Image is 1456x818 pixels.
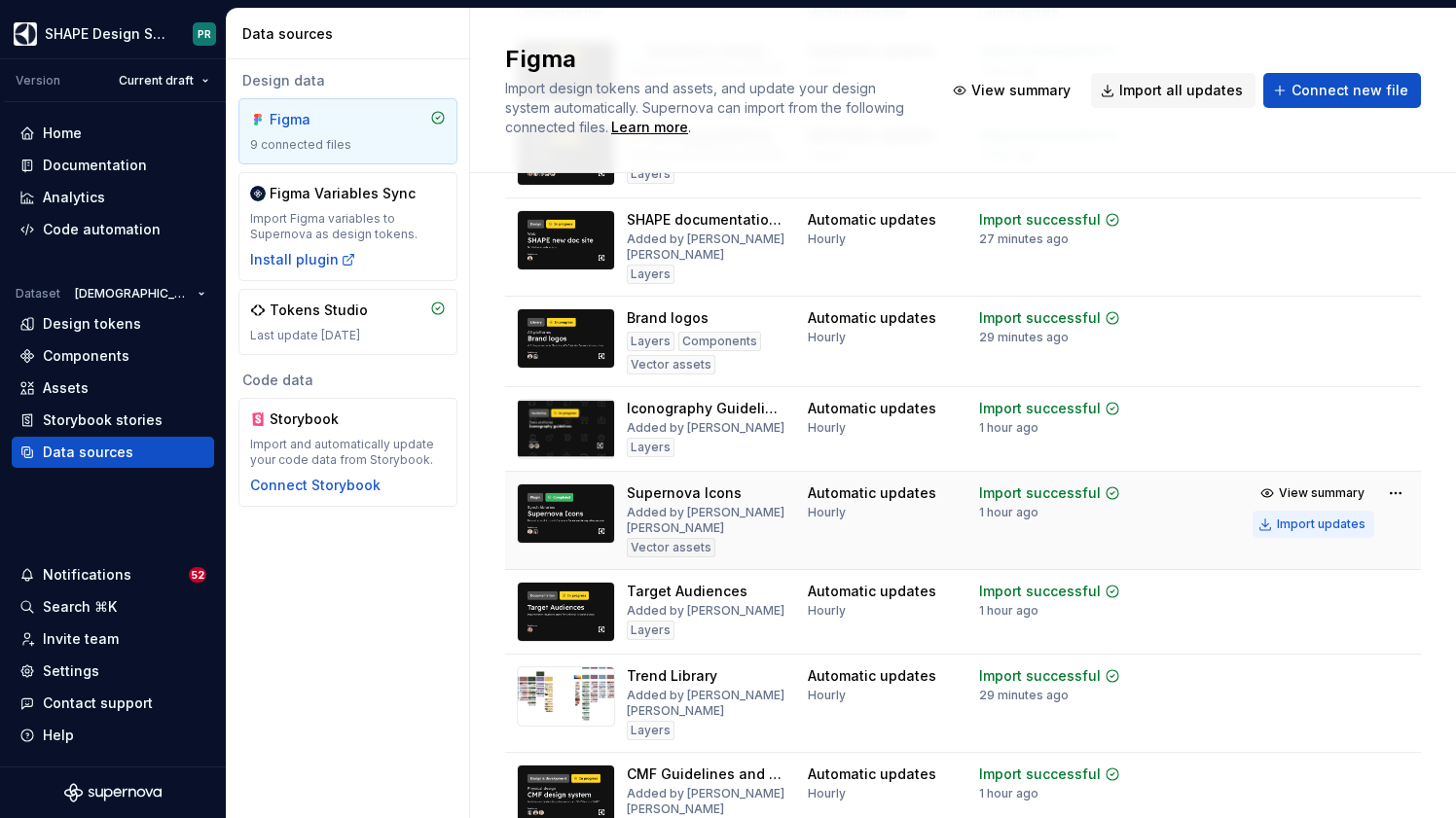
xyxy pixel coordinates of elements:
[14,22,37,46] img: 1131f18f-9b94-42a4-847a-eabb54481545.png
[43,694,153,713] div: Contact support
[979,399,1101,418] div: Import successful
[627,786,784,817] div: Added by [PERSON_NAME] [PERSON_NAME]
[43,597,117,617] div: Search ⌘K
[979,786,1038,801] div: 1 hour ago
[43,565,131,585] div: Notifications
[505,44,920,75] h2: Figma
[808,666,936,686] div: Automatic updates
[43,378,89,398] div: Assets
[627,231,784,263] div: Added by [PERSON_NAME] [PERSON_NAME]
[12,720,214,751] button: Help
[627,538,715,557] div: Vector assets
[64,783,162,802] a: Supernova Logo
[270,184,416,203] div: Figma Variables Sync
[238,98,457,164] a: Figma9 connected files
[627,688,784,719] div: Added by [PERSON_NAME] [PERSON_NAME]
[1279,485,1365,501] span: View summary
[4,13,222,54] button: SHAPE Design SystemPR
[979,308,1101,328] div: Import successful
[808,308,936,328] div: Automatic updates
[242,24,461,44] div: Data sources
[979,483,1101,503] div: Import successful
[198,26,211,42] div: PR
[119,73,194,89] span: Current draft
[238,172,457,281] a: Figma Variables SyncImport Figma variables to Supernova as design tokens.Install plugin
[979,582,1101,601] div: Import successful
[627,603,784,619] div: Added by [PERSON_NAME]
[979,231,1069,247] div: 27 minutes ago
[627,420,784,436] div: Added by [PERSON_NAME]
[808,210,936,230] div: Automatic updates
[1119,81,1243,100] span: Import all updates
[979,666,1101,686] div: Import successful
[808,505,846,520] div: Hourly
[238,71,457,90] div: Design data
[43,188,105,207] div: Analytics
[627,355,715,374] div: Vector assets
[627,164,674,184] div: Layers
[66,280,214,307] button: [DEMOGRAPHIC_DATA]
[12,373,214,404] a: Assets
[12,150,214,181] a: Documentation
[250,328,446,343] div: Last update [DATE]
[1292,81,1408,100] span: Connect new file
[1263,73,1421,108] button: Connect new file
[808,399,936,418] div: Automatic updates
[979,420,1038,436] div: 1 hour ago
[45,24,169,44] div: SHAPE Design System
[12,437,214,468] a: Data sources
[678,332,761,351] div: Components
[238,398,457,507] a: StorybookImport and automatically update your code data from Storybook.Connect Storybook
[808,420,846,436] div: Hourly
[250,250,356,269] button: Install plugin
[808,330,846,345] div: Hourly
[270,301,368,320] div: Tokens Studio
[1091,73,1256,108] button: Import all updates
[12,340,214,372] a: Components
[627,621,674,640] div: Layers
[627,505,784,536] div: Added by [PERSON_NAME] [PERSON_NAME]
[608,121,691,135] span: .
[238,371,457,390] div: Code data
[270,110,363,129] div: Figma
[43,346,129,366] div: Components
[12,559,214,590] button: Notifications52
[12,656,214,687] a: Settings
[12,214,214,245] a: Code automation
[75,286,190,302] span: [DEMOGRAPHIC_DATA]
[627,265,674,284] div: Layers
[250,211,446,242] div: Import Figma variables to Supernova as design tokens.
[808,603,846,619] div: Hourly
[43,661,99,681] div: Settings
[43,314,141,334] div: Design tokens
[979,603,1038,619] div: 1 hour ago
[979,765,1101,784] div: Import successful
[12,308,214,339] a: Design tokens
[250,476,381,495] button: Connect Storybook
[43,629,119,649] div: Invite team
[627,765,784,784] div: CMF Guidelines and asset library
[238,289,457,355] a: Tokens StudioLast update [DATE]
[43,410,163,430] div: Storybook stories
[808,483,936,503] div: Automatic updates
[43,124,82,143] div: Home
[611,118,688,137] a: Learn more
[110,67,218,94] button: Current draft
[808,786,846,801] div: Hourly
[1253,511,1374,538] button: Import updates
[627,582,747,601] div: Target Audiences
[16,73,60,89] div: Version
[979,210,1101,230] div: Import successful
[979,330,1069,345] div: 29 minutes ago
[627,666,717,686] div: Trend Library
[16,286,60,302] div: Dataset
[43,443,133,462] div: Data sources
[627,399,784,418] div: Iconography Guidelines
[270,409,363,429] div: Storybook
[43,220,161,239] div: Code automation
[250,137,446,153] div: 9 connected files
[12,405,214,436] a: Storybook stories
[12,182,214,213] a: Analytics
